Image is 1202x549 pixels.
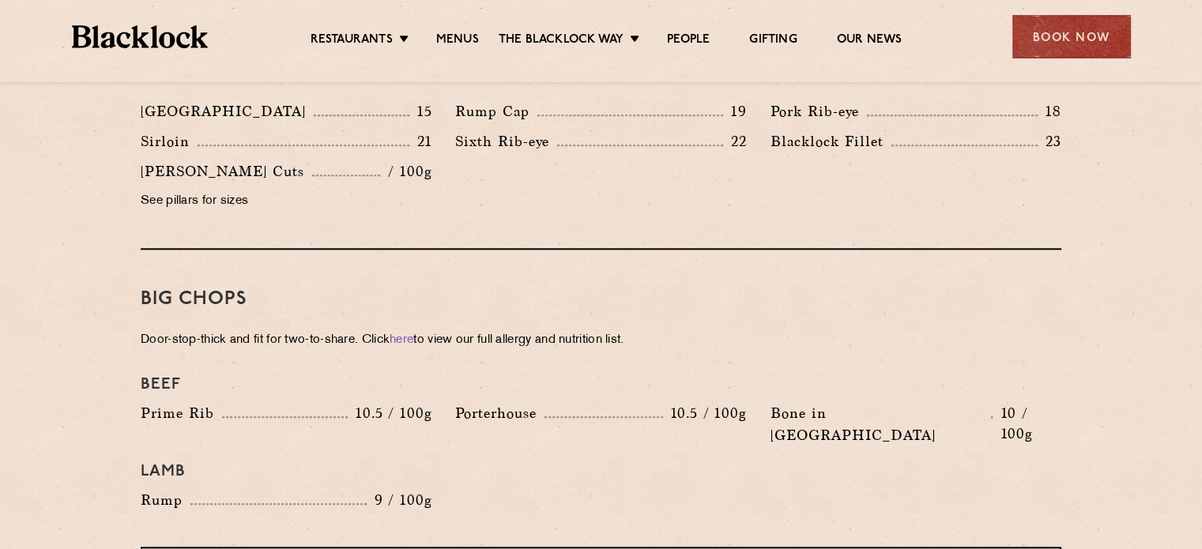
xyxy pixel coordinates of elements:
p: Sirloin [141,130,198,152]
p: 9 / 100g [367,490,432,510]
a: Menus [436,32,479,50]
p: Bone in [GEOGRAPHIC_DATA] [771,402,992,446]
a: Our News [837,32,902,50]
p: 10.5 / 100g [348,403,431,423]
p: 10.5 / 100g [663,403,747,423]
a: Gifting [749,32,797,50]
p: 19 [723,101,747,122]
p: 15 [409,101,432,122]
p: Rump Cap [455,100,537,122]
div: Book Now [1012,15,1131,58]
h4: Lamb [141,462,1061,481]
p: [GEOGRAPHIC_DATA] [141,100,314,122]
a: The Blacklock Way [499,32,624,50]
h3: Big Chops [141,289,1061,310]
p: [PERSON_NAME] Cuts [141,160,312,182]
p: / 100g [380,161,431,182]
p: 22 [723,131,747,152]
p: 23 [1038,131,1061,152]
p: Prime Rib [141,402,222,424]
p: Rump [141,489,190,511]
h4: Beef [141,375,1061,394]
p: See pillars for sizes [141,190,431,212]
a: here [390,334,413,346]
a: People [667,32,710,50]
p: 18 [1038,101,1061,122]
p: Sixth Rib-eye [455,130,557,152]
p: Door-stop-thick and fit for two-to-share. Click to view our full allergy and nutrition list. [141,329,1061,352]
img: BL_Textured_Logo-footer-cropped.svg [72,25,209,48]
p: Porterhouse [455,402,544,424]
p: Pork Rib-eye [771,100,867,122]
a: Restaurants [311,32,393,50]
p: 21 [409,131,432,152]
p: Blacklock Fillet [771,130,891,152]
p: 10 / 100g [993,403,1061,444]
